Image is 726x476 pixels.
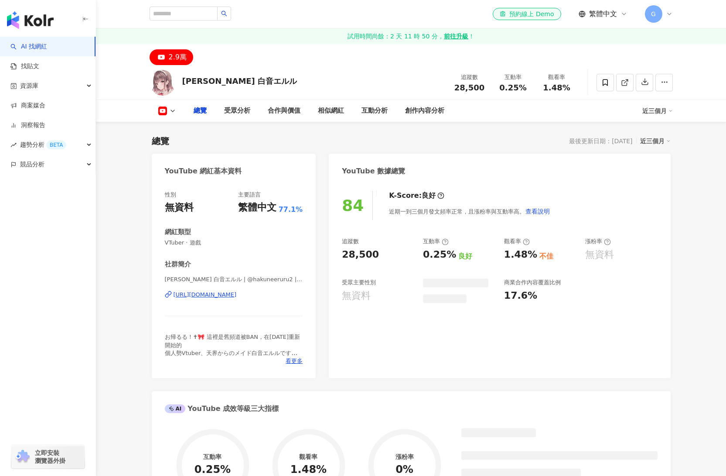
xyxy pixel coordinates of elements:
[525,208,550,215] span: 查看說明
[7,11,54,29] img: logo
[10,101,45,110] a: 商案媒合
[651,9,656,19] span: G
[389,203,550,220] div: 近期一到三個月發文頻率正常，且漲粉率與互動率高。
[165,291,303,299] a: [URL][DOMAIN_NAME]
[569,138,632,145] div: 最後更新日期：[DATE]
[150,69,176,96] img: KOL Avatar
[268,106,300,116] div: 合作與價值
[165,191,176,199] div: 性別
[361,106,388,116] div: 互動分析
[342,197,364,214] div: 84
[504,238,530,245] div: 觀看率
[497,73,530,82] div: 互動率
[194,464,231,476] div: 0.25%
[165,239,303,247] span: VTuber · 遊戲
[20,76,38,96] span: 資源庫
[182,76,297,86] div: [PERSON_NAME] 白音エルル
[165,228,191,237] div: 網紅類型
[454,83,484,92] span: 28,500
[342,166,405,176] div: YouTube 數據總覽
[224,106,250,116] div: 受眾分析
[318,106,344,116] div: 相似網紅
[504,289,537,303] div: 17.6%
[504,248,537,262] div: 1.48%
[165,404,279,414] div: YouTube 成效等級三大指標
[405,106,444,116] div: 創作內容分析
[539,252,553,261] div: 不佳
[525,203,550,220] button: 查看說明
[500,10,554,18] div: 預約線上 Demo
[238,191,261,199] div: 主要語言
[238,201,276,214] div: 繁體中文
[342,248,379,262] div: 28,500
[504,279,561,286] div: 商業合作內容覆蓋比例
[150,49,193,65] button: 2.9萬
[395,464,413,476] div: 0%
[165,260,191,269] div: 社群簡介
[543,83,570,92] span: 1.48%
[96,28,726,44] a: 試用時間尚餘：2 天 11 時 50 分，前往升級！
[458,252,472,261] div: 良好
[423,248,456,262] div: 0.25%
[342,289,371,303] div: 無資料
[35,449,65,465] span: 立即安裝 瀏覽器外掛
[493,8,561,20] a: 預約線上 Demo
[640,135,671,147] div: 近三個月
[453,73,486,82] div: 追蹤數
[585,238,611,245] div: 漲粉率
[286,357,303,365] span: 看更多
[10,42,47,51] a: searchAI 找網紅
[422,191,436,200] div: 良好
[589,9,617,19] span: 繁體中文
[203,453,222,460] div: 互動率
[395,453,414,460] div: 漲粉率
[290,464,327,476] div: 1.48%
[342,238,359,245] div: 追蹤數
[20,155,44,174] span: 競品分析
[540,73,573,82] div: 觀看率
[194,106,207,116] div: 總覽
[389,191,444,200] div: K-Score :
[165,276,303,283] span: [PERSON_NAME] 白音エルル | @hakuneeruru2 | UC7M9zsObozmu0BBoDRIAkcQ
[20,135,66,155] span: 趨勢分析
[642,104,673,118] div: 近三個月
[342,279,376,286] div: 受眾主要性別
[165,404,186,413] div: AI
[221,10,227,17] span: search
[46,141,66,149] div: BETA
[169,51,187,63] div: 2.9萬
[14,450,31,464] img: chrome extension
[10,142,17,148] span: rise
[423,238,449,245] div: 互動率
[10,62,39,71] a: 找貼文
[10,121,45,130] a: 洞察報告
[585,248,614,262] div: 無資料
[279,205,303,214] span: 77.1%
[152,135,169,147] div: 總覽
[499,83,526,92] span: 0.25%
[444,32,468,41] strong: 前往升級
[165,201,194,214] div: 無資料
[299,453,317,460] div: 觀看率
[165,166,242,176] div: YouTube 網紅基本資料
[11,445,85,469] a: chrome extension立即安裝 瀏覽器外掛
[174,291,237,299] div: [URL][DOMAIN_NAME]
